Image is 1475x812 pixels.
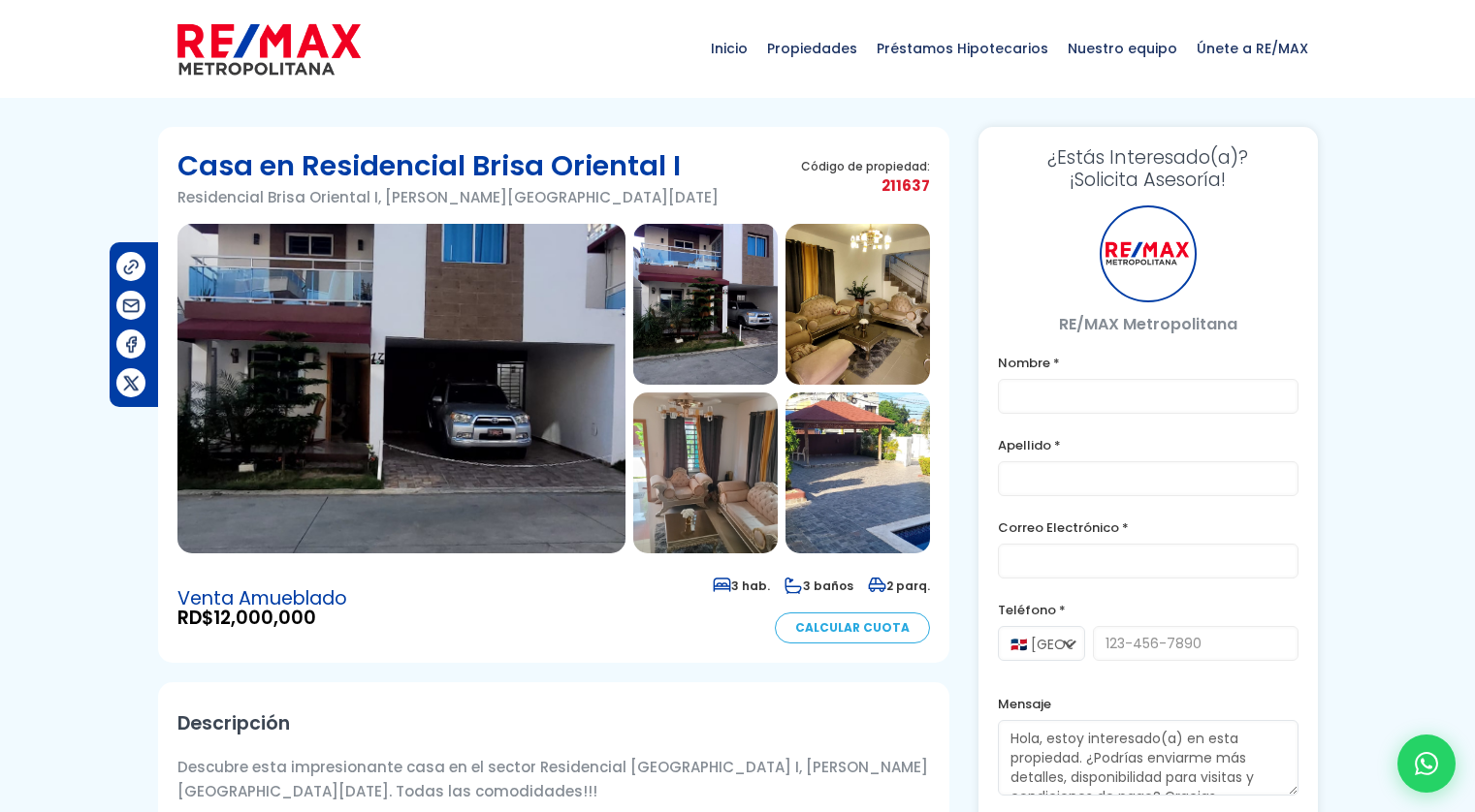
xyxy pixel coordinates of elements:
label: Teléfono * [998,598,1299,622]
span: 12,000,000 [213,605,316,631]
a: Calcular Cuota [775,612,930,643]
img: Casa en Residencial Brisa Oriental I [633,224,778,385]
span: ¿Estás Interesado(a)? [998,146,1299,169]
img: Compartir [121,334,142,355]
span: 211637 [801,173,930,198]
span: 3 hab. [713,578,770,594]
label: Correo Electrónico * [998,515,1299,540]
span: 3 baños [785,578,853,594]
label: Nombre * [998,351,1299,375]
span: Préstamos Hipotecarios [867,19,1058,78]
span: Código de propiedad: [801,159,930,173]
img: Compartir [121,373,142,393]
img: remax-metropolitana-logo [177,20,361,78]
textarea: Hola, estoy interesado(a) en esta propiedad. ¿Podrías enviarme más detalles, disponibilidad para ... [998,720,1299,796]
img: Casa en Residencial Brisa Oriental I [786,224,930,385]
span: Nuestro equipo [1058,19,1187,78]
input: 123-456-7890 [1093,626,1299,661]
img: Compartir [121,257,142,277]
span: 2 parq. [868,578,930,594]
span: Propiedades [757,19,867,78]
img: Casa en Residencial Brisa Oriental I [633,392,778,553]
span: Venta Amueblado [177,589,347,609]
img: Casa en Residencial Brisa Oriental I [786,392,930,553]
h2: Descripción [177,702,930,745]
img: Casa en Residencial Brisa Oriental I [177,224,625,553]
p: Residencial Brisa Oriental I, [PERSON_NAME][GEOGRAPHIC_DATA][DATE] [177,185,719,209]
span: Únete a RE/MAX [1187,19,1318,78]
span: RD$ [177,609,347,628]
h1: Casa en Residencial Brisa Oriental I [177,146,719,185]
p: RE/MAX Metropolitana [998,312,1299,336]
div: RE/MAX Metropolitana [1100,205,1197,302]
p: Descubre esta impresionante casa en el sector Residencial [GEOGRAPHIC_DATA] I, [PERSON_NAME][GEOG... [177,755,930,803]
h3: ¡Solicita Asesoría! [998,146,1299,191]
span: Inicio [701,19,757,78]
label: Apellido * [998,433,1299,457]
img: Compartir [121,296,142,316]
label: Mensaje [998,692,1299,716]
